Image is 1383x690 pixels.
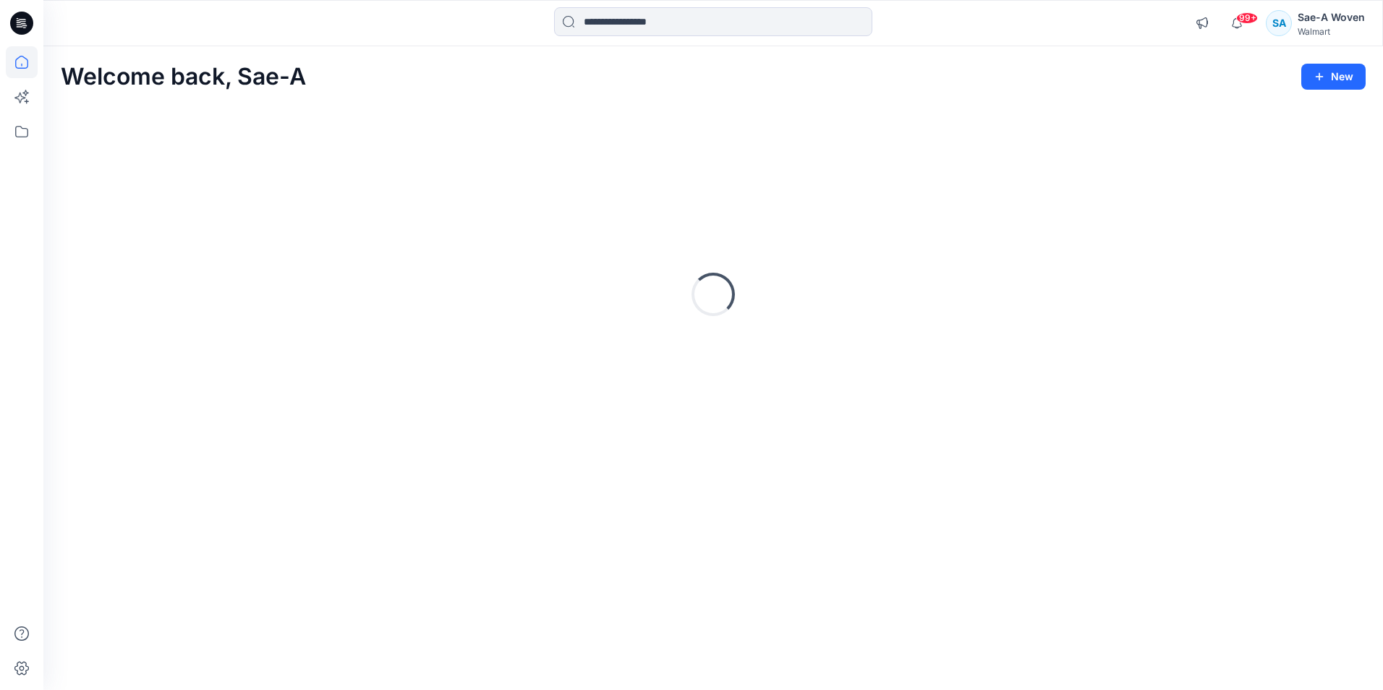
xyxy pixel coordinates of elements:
[1298,9,1365,26] div: Sae-A Woven
[1266,10,1292,36] div: SA
[1301,64,1366,90] button: New
[1298,26,1365,37] div: Walmart
[61,64,306,90] h2: Welcome back, Sae-A
[1236,12,1258,24] span: 99+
